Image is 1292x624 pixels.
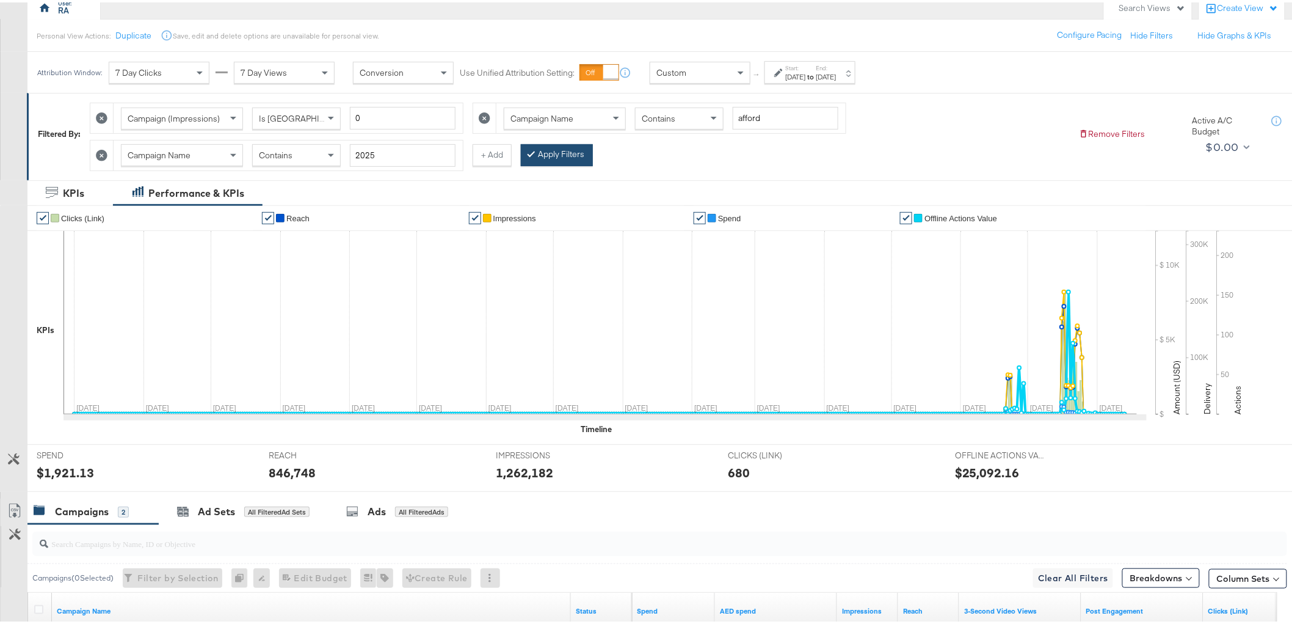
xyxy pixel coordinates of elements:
span: Campaign Name [510,111,573,122]
a: ✔ [469,210,481,222]
input: Enter a number [350,105,455,127]
button: Duplicate [115,28,151,39]
span: Offline Actions Value [924,211,997,221]
span: REACH [269,447,360,459]
button: + Add [473,142,512,164]
span: Contains [259,147,292,158]
div: Ads [368,502,386,516]
text: Actions [1233,383,1244,412]
span: OFFLINE ACTIONS VALUE [955,447,1047,459]
div: Campaigns ( 0 Selected) [32,570,114,581]
div: Filtered By: [38,126,81,138]
span: ↑ [752,70,763,75]
label: Use Unified Attribution Setting: [460,65,575,76]
a: The number of people your ad was served to. [903,604,954,614]
span: Contains [642,111,675,122]
span: 7 Day Clicks [115,65,162,76]
a: ✔ [262,210,274,222]
span: CLICKS (LINK) [728,447,819,459]
div: [DATE] [816,70,837,79]
a: The total amount spent to date. [637,604,710,614]
input: Search Campaigns by Name, ID or Objective [48,524,1171,548]
div: KPIs [63,184,84,198]
input: Enter a search term [733,105,838,127]
span: Clear All Filters [1038,568,1108,584]
a: Shows the current state of your Ad Campaign. [576,604,627,614]
a: 3.6725 [720,604,832,614]
a: The number of times your ad was served. On mobile apps an ad is counted as served the first time ... [842,604,893,614]
div: $25,092.16 [955,461,1020,479]
span: IMPRESSIONS [496,447,587,459]
span: Conversion [360,65,404,76]
input: Enter a search term [350,142,455,164]
label: End: [816,62,837,70]
text: Amount (USD) [1172,358,1183,412]
div: Personal View Actions: [37,29,111,39]
div: $1,921.13 [37,461,94,479]
button: Hide Graphs & KPIs [1198,28,1272,39]
div: Attribution Window: [37,66,103,75]
div: 2 [118,504,129,515]
button: Configure Pacing [1049,22,1131,44]
span: Campaign Name [128,147,191,158]
div: 0 [231,566,253,585]
label: Start: [786,62,806,70]
div: 846,748 [269,461,316,479]
span: Clicks (Link) [61,211,104,221]
a: ✔ [37,210,49,222]
span: Custom [656,65,686,76]
div: 680 [728,461,750,479]
div: All Filtered Ads [395,504,448,515]
div: Ad Sets [198,502,235,516]
span: Impressions [493,211,536,221]
span: 7 Day Views [241,65,287,76]
strong: to [806,70,816,79]
span: Reach [286,211,310,221]
div: $0.00 [1206,136,1239,154]
div: All Filtered Ad Sets [244,504,310,515]
div: Performance & KPIs [148,184,244,198]
a: ✔ [900,210,912,222]
div: Timeline [581,421,612,433]
a: The number of times your video was viewed for 3 seconds or more. [964,604,1076,614]
div: Save, edit and delete options are unavailable for personal view. [173,29,379,39]
div: 1,262,182 [496,461,553,479]
a: ✔ [694,210,706,222]
button: Hide Filters [1131,28,1174,39]
button: Apply Filters [521,142,593,164]
div: KPIs [37,322,54,334]
div: RA [59,2,70,14]
text: Delivery [1202,381,1213,412]
button: Column Sets [1209,567,1287,586]
div: [DATE] [786,70,806,79]
button: $0.00 [1201,135,1253,155]
a: The number of actions related to your Page's posts as a result of your ad. [1086,604,1199,614]
button: Remove Filters [1079,126,1145,138]
button: Clear All Filters [1033,566,1113,585]
span: Campaign (Impressions) [128,111,220,122]
div: Campaigns [55,502,109,516]
div: Active A/C Budget [1192,112,1260,135]
span: Is [GEOGRAPHIC_DATA] [259,111,352,122]
button: Breakdowns [1122,566,1200,585]
span: Spend [718,211,741,221]
span: SPEND [37,447,128,459]
a: Your campaign name. [57,604,566,614]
